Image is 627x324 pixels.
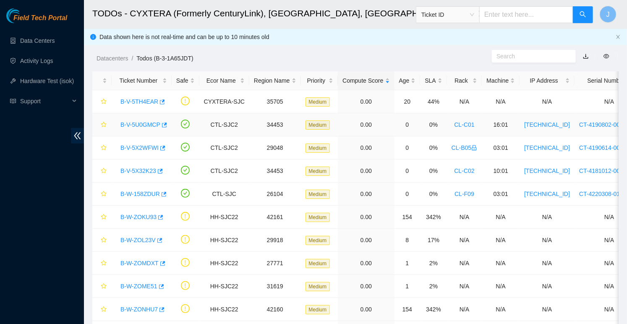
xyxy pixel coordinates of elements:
[10,98,16,104] span: read
[496,52,564,61] input: Search
[524,144,570,151] a: [TECHNICAL_ID]
[249,298,301,321] td: 42160
[520,298,575,321] td: N/A
[249,159,301,183] td: 34453
[338,252,394,275] td: 0.00
[420,113,447,136] td: 0%
[120,237,156,243] a: B-W-ZOL23V
[181,212,190,221] span: exclamation-circle
[199,275,249,298] td: HH-SJC22
[181,189,190,198] span: check-circle
[181,304,190,313] span: exclamation-circle
[524,191,570,197] a: [TECHNICAL_ID]
[394,275,421,298] td: 1
[603,53,609,59] span: eye
[306,259,330,268] span: Medium
[479,6,573,23] input: Enter text here...
[97,164,107,178] button: star
[20,37,55,44] a: Data Centers
[338,275,394,298] td: 0.00
[306,213,330,222] span: Medium
[447,252,482,275] td: N/A
[306,97,330,107] span: Medium
[452,144,477,151] a: CL-B05lock
[97,118,107,131] button: star
[420,90,447,113] td: 44%
[20,93,70,110] span: Support
[97,187,107,201] button: star
[6,8,42,23] img: Akamai Technologies
[97,280,107,293] button: star
[199,298,249,321] td: HH-SJC22
[520,90,575,113] td: N/A
[249,275,301,298] td: 31619
[97,210,107,224] button: star
[249,90,301,113] td: 35705
[520,229,575,252] td: N/A
[606,9,610,20] span: J
[338,90,394,113] td: 0.00
[199,159,249,183] td: CTL-SJC2
[97,95,107,108] button: star
[447,275,482,298] td: N/A
[394,113,421,136] td: 0
[338,113,394,136] td: 0.00
[249,206,301,229] td: 42161
[573,6,593,23] button: search
[420,206,447,229] td: 342%
[482,252,520,275] td: N/A
[520,252,575,275] td: N/A
[120,214,157,220] a: B-W-ZOKU93
[394,90,421,113] td: 20
[420,252,447,275] td: 2%
[71,128,84,144] span: double-left
[420,183,447,206] td: 0%
[120,283,157,290] a: B-W-ZOME51
[482,229,520,252] td: N/A
[181,120,190,128] span: check-circle
[394,159,421,183] td: 0
[577,50,595,63] button: download
[181,258,190,267] span: exclamation-circle
[181,166,190,175] span: check-circle
[199,206,249,229] td: HH-SJC22
[394,136,421,159] td: 0
[482,206,520,229] td: N/A
[249,113,301,136] td: 34453
[249,229,301,252] td: 29918
[338,206,394,229] td: 0.00
[338,136,394,159] td: 0.00
[199,229,249,252] td: HH-SJC22
[394,183,421,206] td: 0
[420,298,447,321] td: 342%
[447,206,482,229] td: N/A
[101,237,107,244] span: star
[199,183,249,206] td: CTL-SJC
[338,159,394,183] td: 0.00
[520,206,575,229] td: N/A
[394,229,421,252] td: 8
[338,229,394,252] td: 0.00
[482,159,520,183] td: 10:01
[455,191,474,197] a: CL-F09
[306,167,330,176] span: Medium
[420,159,447,183] td: 0%
[447,90,482,113] td: N/A
[101,214,107,221] span: star
[120,306,158,313] a: B-W-ZONHU7
[524,121,570,128] a: [TECHNICAL_ID]
[338,183,394,206] td: 0.00
[455,121,475,128] a: CL-C01
[306,190,330,199] span: Medium
[120,121,160,128] a: B-V-5U0GMCP
[181,235,190,244] span: exclamation-circle
[131,55,133,62] span: /
[482,113,520,136] td: 16:01
[181,143,190,152] span: check-circle
[97,256,107,270] button: star
[482,275,520,298] td: N/A
[120,191,160,197] a: B-W-158ZDUR
[181,281,190,290] span: exclamation-circle
[97,233,107,247] button: star
[20,78,74,84] a: Hardware Test (isok)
